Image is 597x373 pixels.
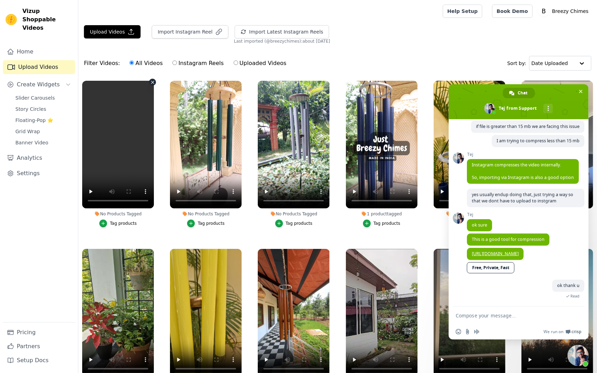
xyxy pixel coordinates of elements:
[3,151,75,165] a: Analytics
[570,294,580,299] span: Read
[6,14,17,25] img: Vizup
[3,78,75,92] button: Create Widgets
[22,7,72,32] span: Vizup Shoppable Videos
[275,220,313,227] button: Tag products
[15,139,48,146] span: Banner Video
[434,211,505,217] div: No Products Tagged
[11,93,75,103] a: Slider Carousels
[542,8,546,15] text: B
[11,104,75,114] a: Story Circles
[234,60,238,65] input: Uploaded Videos
[149,79,156,86] button: Video Delete
[474,329,479,335] span: Audio message
[170,211,242,217] div: No Products Tagged
[467,152,579,157] span: Tej
[456,329,461,335] span: Insert an emoji
[346,211,418,217] div: 1 product tagged
[518,88,528,98] span: Chat
[476,123,580,129] span: if file is greater than 15 mb we are facing this issue
[3,45,75,59] a: Home
[84,55,290,71] div: Filter Videos:
[543,329,563,335] span: We run on
[543,329,582,335] a: We run onCrisp
[568,345,589,366] div: Close chat
[15,94,55,101] span: Slider Carousels
[234,38,330,44] span: Last imported (@ breezychimes ): about [DATE]
[11,138,75,148] a: Banner Video
[3,60,75,74] a: Upload Videos
[472,251,519,257] a: [URL][DOMAIN_NAME]
[17,80,60,89] span: Create Widgets
[15,117,53,124] span: Floating-Pop ⭐
[258,211,329,217] div: No Products Tagged
[472,236,545,242] span: This is a good tool for compression
[497,138,580,144] span: I am trying to compress less than 15 mb
[82,211,154,217] div: No Products Tagged
[3,353,75,367] a: Setup Docs
[571,329,582,335] span: Crisp
[198,221,225,226] div: Tag products
[557,282,580,288] span: ok thank u
[3,339,75,353] a: Partners
[503,88,535,98] div: Chat
[549,5,591,17] p: Breezy Chimes
[467,212,492,217] span: Tej
[235,25,329,38] button: Import Latest Instagram Reels
[3,325,75,339] a: Pricing
[443,5,482,18] a: Help Setup
[456,313,566,319] textarea: Compose your message...
[577,88,584,95] span: Close chat
[374,221,400,226] div: Tag products
[11,115,75,125] a: Floating-Pop ⭐
[152,25,228,38] button: Import Instagram Reel
[129,60,134,65] input: All Videos
[11,127,75,136] a: Grid Wrap
[543,104,553,113] div: More channels
[363,220,400,227] button: Tag products
[187,220,225,227] button: Tag products
[472,162,574,180] span: Instagram compresses the video internally. So, importing via Instagram is also a good option
[538,5,591,17] button: B Breezy Chimes
[3,166,75,180] a: Settings
[129,59,163,68] label: All Videos
[15,128,40,135] span: Grid Wrap
[507,56,592,71] div: Sort by:
[472,192,573,204] span: yes usually endup doing that, just trying a way so that we dont have to upload to instgram
[233,59,287,68] label: Uploaded Videos
[472,222,487,228] span: ok sure
[467,262,514,273] a: Free, Private, Fast
[99,220,137,227] button: Tag products
[465,329,470,335] span: Send a file
[172,59,224,68] label: Instagram Reels
[172,60,177,65] input: Instagram Reels
[110,221,137,226] div: Tag products
[84,25,141,38] button: Upload Videos
[492,5,532,18] a: Book Demo
[15,106,46,113] span: Story Circles
[286,221,313,226] div: Tag products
